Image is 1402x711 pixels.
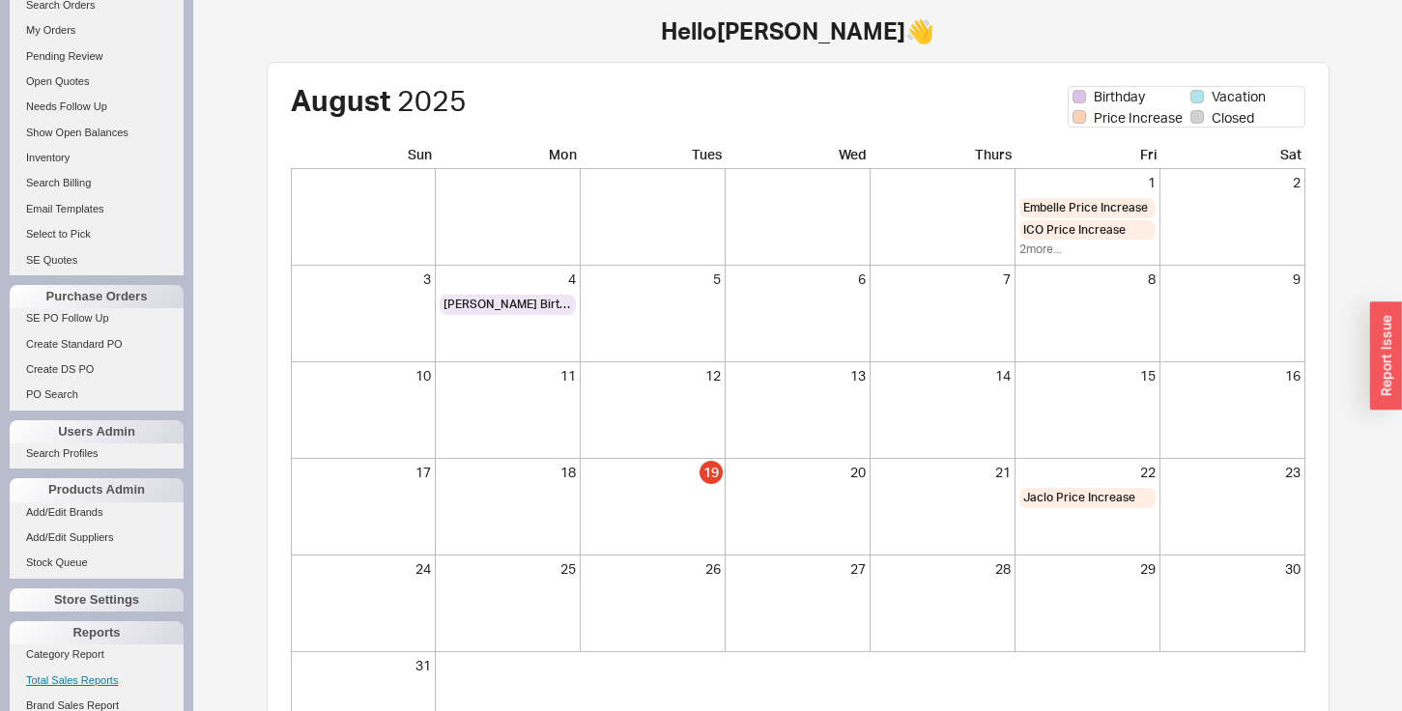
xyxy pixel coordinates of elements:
div: Store Settings [10,588,184,611]
div: Reports [10,621,184,644]
a: Add/Edit Suppliers [10,527,184,548]
span: Closed [1212,108,1254,128]
div: 14 [874,366,1011,385]
div: Wed [726,145,871,169]
div: Sat [1160,145,1305,169]
a: Pending Review [10,46,184,67]
div: 13 [730,366,866,385]
a: Category Report [10,644,184,665]
span: Birthday [1094,87,1145,106]
div: Purchase Orders [10,285,184,308]
div: 2 more... [1019,242,1156,258]
div: 18 [440,463,576,482]
a: Select to Pick [10,224,184,244]
div: 28 [874,559,1011,579]
div: 6 [730,270,866,289]
div: 12 [585,366,721,385]
span: Vacation [1212,87,1266,106]
span: Pending Review [26,50,103,62]
div: 5 [585,270,721,289]
div: 15 [1019,366,1156,385]
div: 9 [1164,270,1301,289]
div: 16 [1164,366,1301,385]
a: Add/Edit Brands [10,502,184,523]
a: Search Billing [10,173,184,193]
div: 17 [295,463,431,482]
div: 27 [730,559,866,579]
div: Thurs [871,145,1016,169]
span: Jaclo Price Increase [1023,490,1135,506]
a: My Orders [10,20,184,41]
div: 25 [440,559,576,579]
div: 2 [1164,173,1301,192]
a: Show Open Balances [10,123,184,143]
a: Create DS PO [10,359,184,380]
div: Tues [581,145,726,169]
div: Products Admin [10,478,184,501]
a: Open Quotes [10,71,184,92]
div: 8 [1019,270,1156,289]
span: ICO Price Increase [1023,222,1126,239]
div: 30 [1164,559,1301,579]
div: 19 [700,461,723,484]
span: Price Increase [1094,108,1183,128]
a: SE Quotes [10,250,184,270]
span: [PERSON_NAME] Birthday [443,297,572,313]
div: 10 [295,366,431,385]
span: 2025 [397,82,467,118]
a: Inventory [10,148,184,168]
div: 1 [1019,173,1156,192]
div: 20 [730,463,866,482]
div: 23 [1164,463,1301,482]
a: SE PO Follow Up [10,308,184,328]
a: Total Sales Reports [10,670,184,691]
div: 24 [295,559,431,579]
div: 7 [874,270,1011,289]
span: Embelle Price Increase [1023,200,1148,216]
a: PO Search [10,384,184,405]
div: Mon [436,145,581,169]
span: August [291,82,390,118]
a: Needs Follow Up [10,97,184,117]
div: Fri [1016,145,1160,169]
h1: Hello [PERSON_NAME] 👋 [213,19,1383,43]
span: Needs Follow Up [26,100,107,112]
div: Users Admin [10,420,184,443]
div: 22 [1019,463,1156,482]
div: 29 [1019,559,1156,579]
a: Create Standard PO [10,334,184,355]
div: 11 [440,366,576,385]
a: Stock Queue [10,553,184,573]
a: Search Profiles [10,443,184,464]
div: 21 [874,463,1011,482]
div: 4 [440,270,576,289]
div: 3 [295,270,431,289]
a: Email Templates [10,199,184,219]
div: 26 [585,559,721,579]
div: Sun [291,145,436,169]
div: 31 [295,656,431,675]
